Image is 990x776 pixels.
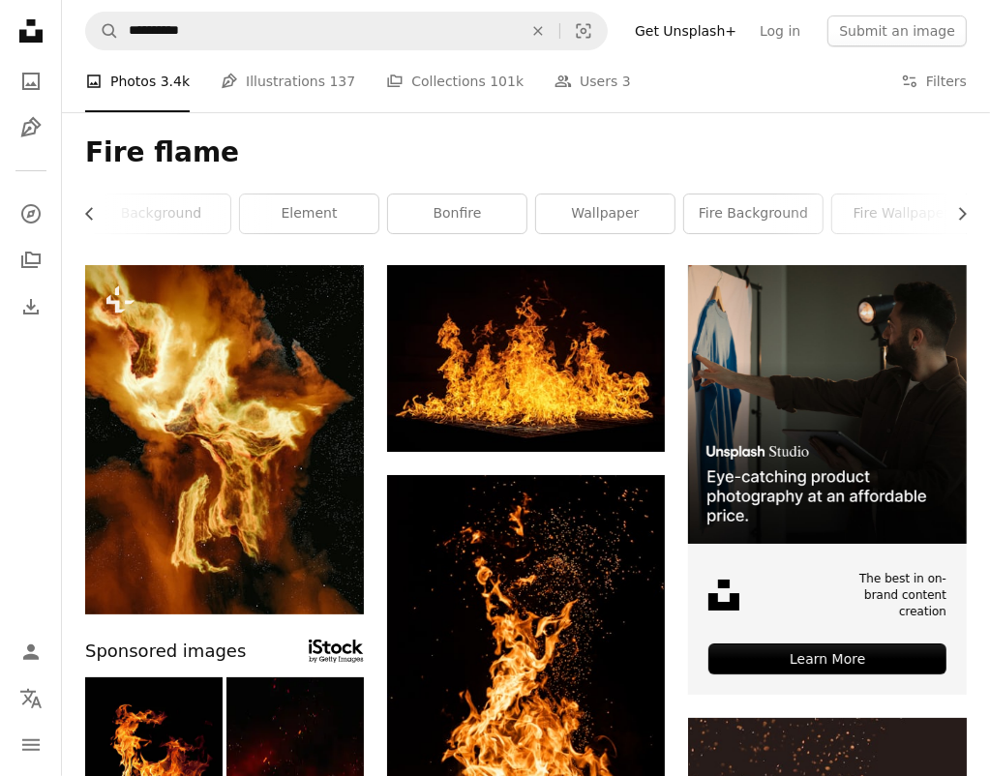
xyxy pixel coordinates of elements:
[387,349,666,367] a: bonfire
[517,13,559,49] button: Clear
[684,194,823,233] a: fire background
[490,71,524,92] span: 101k
[623,15,748,46] a: Get Unsplash+
[221,50,355,112] a: Illustrations 137
[536,194,675,233] a: wallpaper
[12,194,50,233] a: Explore
[12,62,50,101] a: Photos
[85,135,967,170] h1: Fire flame
[945,194,967,233] button: scroll list to the right
[622,71,631,92] span: 3
[85,194,107,233] button: scroll list to the left
[12,108,50,147] a: Illustrations
[85,265,364,614] img: a very large fire with a lot of flames coming out of it
[387,265,666,452] img: bonfire
[86,13,119,49] button: Search Unsplash
[688,265,967,695] a: The best in on-brand content creationLearn More
[848,571,946,619] span: The best in on-brand content creation
[240,194,378,233] a: element
[560,13,607,49] button: Visual search
[748,15,812,46] a: Log in
[901,50,967,112] button: Filters
[688,265,967,544] img: file-1715714098234-25b8b4e9d8faimage
[827,15,967,46] button: Submit an image
[12,679,50,718] button: Language
[555,50,631,112] a: Users 3
[85,12,608,50] form: Find visuals sitewide
[12,726,50,764] button: Menu
[387,675,666,693] a: fire in the dark during night time
[12,241,50,280] a: Collections
[12,633,50,672] a: Log in / Sign up
[330,71,356,92] span: 137
[12,12,50,54] a: Home — Unsplash
[12,287,50,326] a: Download History
[708,580,739,611] img: file-1631678316303-ed18b8b5cb9cimage
[85,431,364,448] a: a very large fire with a lot of flames coming out of it
[92,194,230,233] a: background
[708,643,946,674] div: Learn More
[388,194,526,233] a: bonfire
[85,638,246,666] span: Sponsored images
[386,50,524,112] a: Collections 101k
[832,194,971,233] a: fire wallpaper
